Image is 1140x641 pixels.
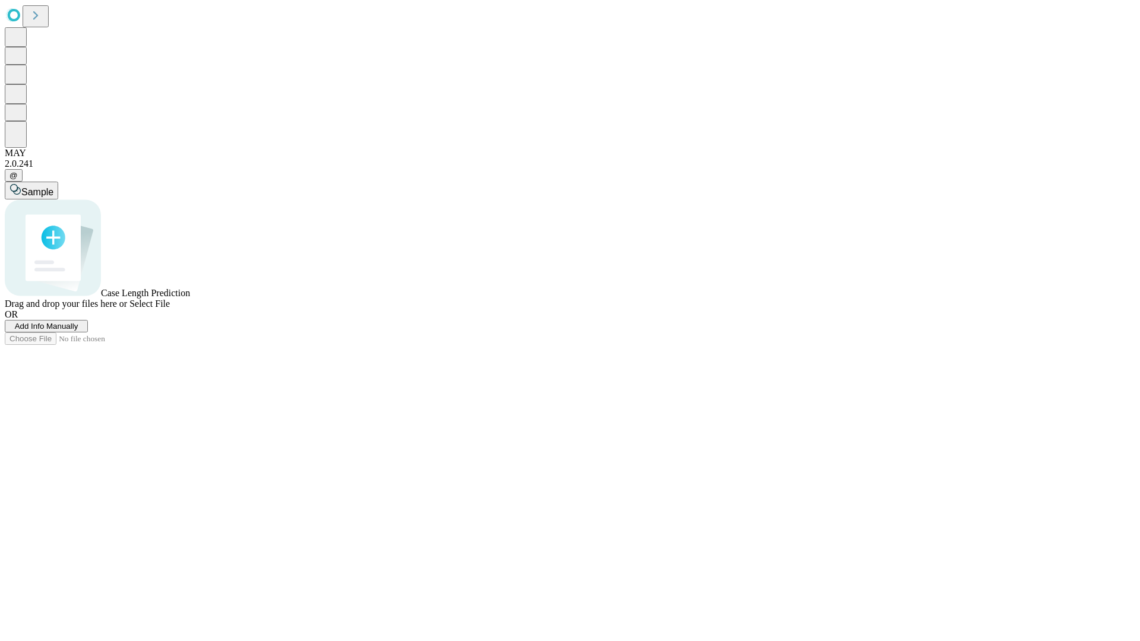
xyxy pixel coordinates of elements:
span: Add Info Manually [15,322,78,331]
button: @ [5,169,23,182]
button: Sample [5,182,58,199]
div: MAY [5,148,1135,158]
span: @ [9,171,18,180]
span: Select File [129,299,170,309]
span: Sample [21,187,53,197]
span: Case Length Prediction [101,288,190,298]
div: 2.0.241 [5,158,1135,169]
span: OR [5,309,18,319]
span: Drag and drop your files here or [5,299,127,309]
button: Add Info Manually [5,320,88,332]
